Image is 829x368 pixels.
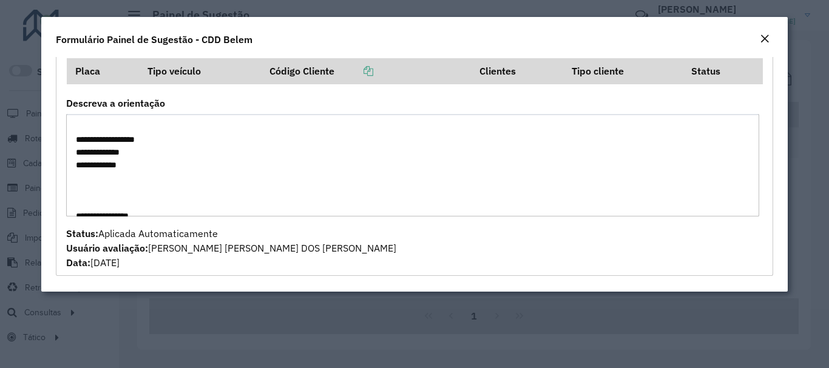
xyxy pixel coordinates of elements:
strong: Status: [66,227,98,239]
strong: Usuário avaliação: [66,242,148,254]
th: Tipo veículo [140,58,262,84]
th: Status [683,58,762,84]
label: Descreva a orientação [66,96,165,110]
div: Outras Orientações [56,53,773,276]
h4: Formulário Painel de Sugestão - CDD Belem [56,32,252,47]
th: Tipo cliente [563,58,683,84]
th: Placa [67,58,140,84]
th: Código Cliente [262,58,471,84]
a: Copiar [334,65,373,77]
th: Clientes [471,58,563,84]
button: Close [756,32,773,47]
strong: Data: [66,256,90,269]
em: Fechar [760,34,770,44]
span: Aplicada Automaticamente [PERSON_NAME] [PERSON_NAME] DOS [PERSON_NAME] [DATE] [66,227,396,269]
